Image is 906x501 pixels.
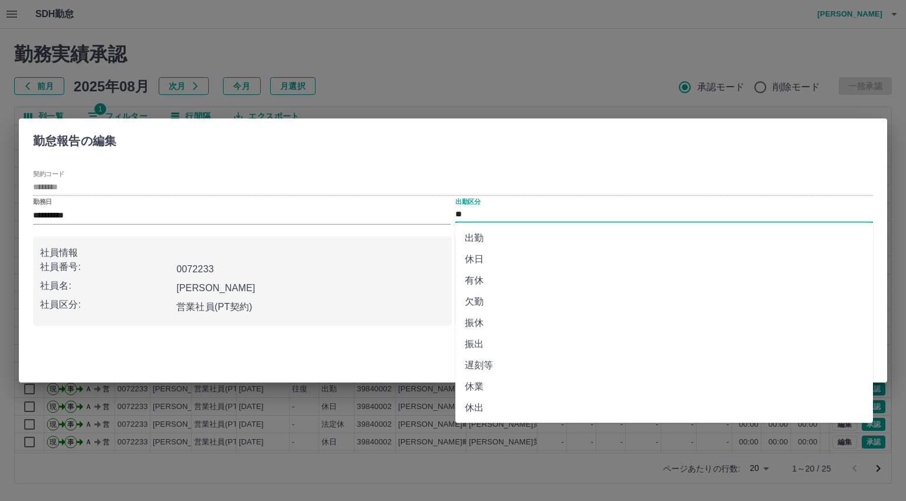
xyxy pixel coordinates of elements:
[455,249,873,270] li: 休日
[455,228,873,249] li: 出勤
[455,312,873,334] li: 振休
[19,118,130,159] h2: 勤怠報告の編集
[455,376,873,397] li: 休業
[176,264,214,274] b: 0072233
[33,197,52,206] label: 勤務日
[40,260,172,274] p: 社員番号:
[455,397,873,418] li: 休出
[455,291,873,312] li: 欠勤
[40,246,445,260] p: 社員情報
[33,170,64,179] label: 契約コード
[455,197,480,206] label: 出勤区分
[40,279,172,293] p: 社員名:
[455,418,873,440] li: 育介休
[176,302,252,312] b: 営業社員(PT契約)
[455,334,873,355] li: 振出
[40,298,172,312] p: 社員区分:
[176,283,255,293] b: [PERSON_NAME]
[455,270,873,291] li: 有休
[455,355,873,376] li: 遅刻等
